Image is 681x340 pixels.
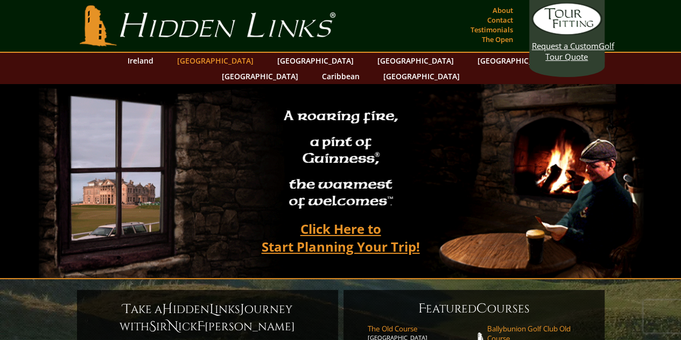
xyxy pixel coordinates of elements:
span: C [476,300,487,317]
a: [GEOGRAPHIC_DATA] [472,53,559,68]
span: S [149,318,156,335]
span: H [162,301,173,318]
span: N [167,318,178,335]
span: T [123,301,131,318]
span: The Old Course [368,324,474,334]
a: [GEOGRAPHIC_DATA] [378,68,465,84]
a: [GEOGRAPHIC_DATA] [272,53,359,68]
a: About [490,3,516,18]
span: F [197,318,205,335]
a: Caribbean [317,68,365,84]
span: J [240,301,244,318]
a: Contact [485,12,516,27]
span: F [418,300,426,317]
span: L [209,301,215,318]
h6: eatured ourses [354,300,594,317]
a: [GEOGRAPHIC_DATA] [372,53,459,68]
a: Testimonials [468,22,516,37]
h2: A roaring fire, a pint of Guinness , the warmest of welcomes™. [277,103,405,216]
a: Ireland [122,53,159,68]
a: Request a CustomGolf Tour Quote [532,3,602,62]
span: Request a Custom [532,40,599,51]
a: [GEOGRAPHIC_DATA] [172,53,259,68]
h6: ake a idden inks ourney with ir ick [PERSON_NAME] [88,301,327,335]
a: The Open [479,32,516,47]
a: [GEOGRAPHIC_DATA] [216,68,304,84]
a: Click Here toStart Planning Your Trip! [251,216,431,259]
